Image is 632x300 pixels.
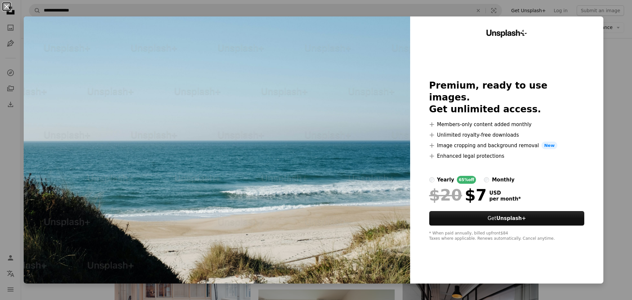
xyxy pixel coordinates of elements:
div: yearly [437,176,454,184]
span: New [541,142,557,150]
span: $20 [429,186,462,204]
li: Enhanced legal protections [429,152,585,160]
button: GetUnsplash+ [429,211,585,226]
div: 65% off [457,176,476,184]
li: Members-only content added monthly [429,121,585,128]
div: * When paid annually, billed upfront $84 Taxes where applicable. Renews automatically. Cancel any... [429,231,585,241]
h2: Premium, ready to use images. Get unlimited access. [429,80,585,115]
strong: Unsplash+ [496,215,526,221]
li: Image cropping and background removal [429,142,585,150]
div: $7 [429,186,487,204]
input: monthly [484,177,489,182]
div: monthly [492,176,514,184]
li: Unlimited royalty-free downloads [429,131,585,139]
input: yearly65%off [429,177,434,182]
span: per month * [489,196,521,202]
span: USD [489,190,521,196]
